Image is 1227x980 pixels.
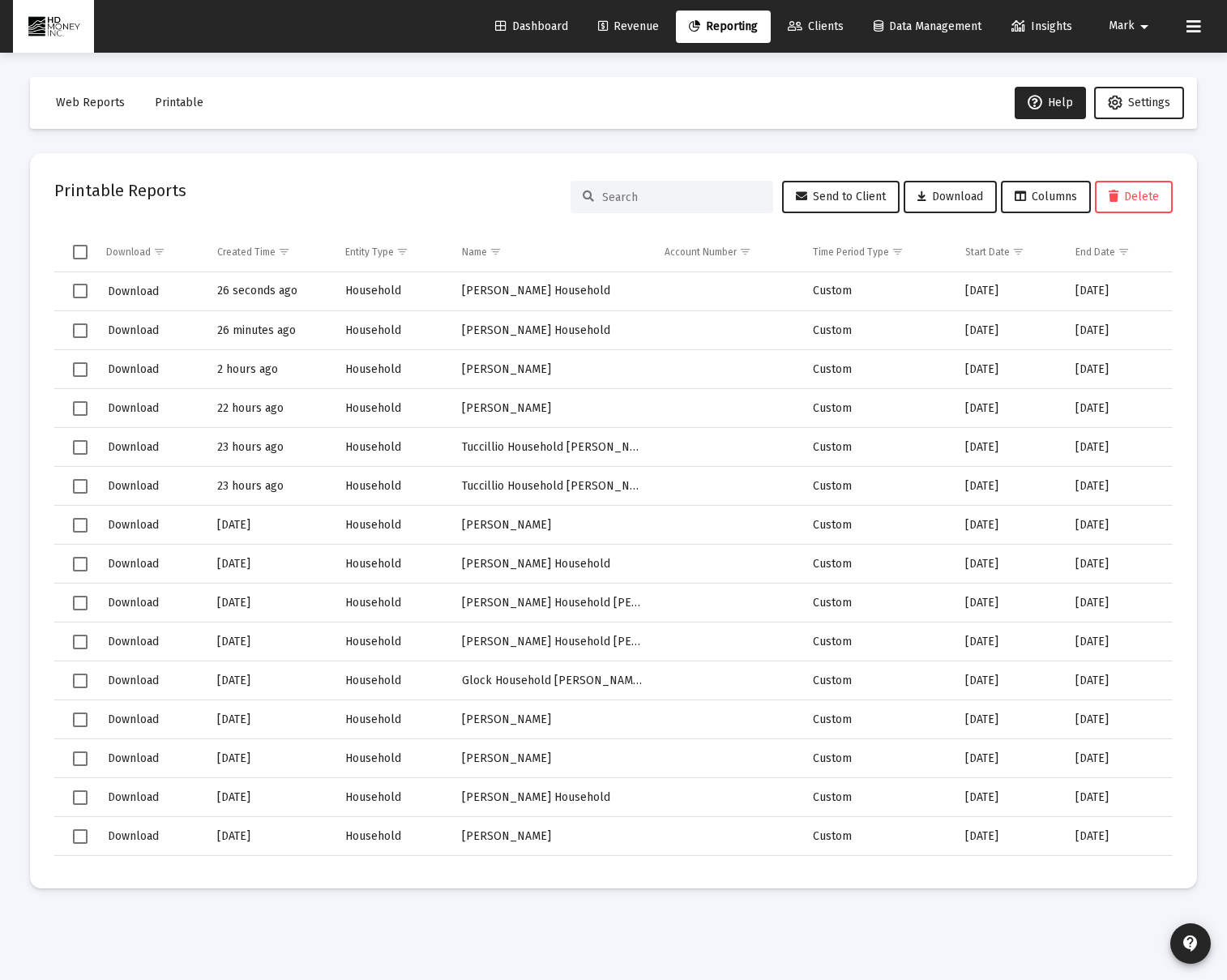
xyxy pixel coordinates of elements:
[108,790,159,804] span: Download
[396,246,408,258] span: Show filter options for column 'Entity Type'
[802,817,954,856] td: Custom
[1135,11,1154,43] mat-icon: arrow_drop_down
[451,661,653,700] td: Glock Household [PERSON_NAME] and [PERSON_NAME]
[1064,778,1173,817] td: [DATE]
[917,190,983,203] span: Download
[1064,350,1173,389] td: [DATE]
[334,467,451,506] td: Household
[106,552,160,576] button: Download
[874,19,981,33] span: Data Management
[861,11,994,43] a: Data Management
[1118,246,1130,258] span: Show filter options for column 'End Date'
[1089,10,1174,42] button: Mark
[54,233,1173,864] div: Data grid
[802,739,954,778] td: Custom
[108,323,159,337] span: Download
[334,233,451,272] td: Column Entity Type
[451,233,653,272] td: Column Name
[334,428,451,467] td: Household
[1064,545,1173,584] td: [DATE]
[106,435,160,459] button: Download
[73,362,88,377] div: Select row
[802,311,954,350] td: Custom
[1109,19,1135,33] span: Mark
[73,479,88,494] div: Select row
[206,623,335,661] td: [DATE]
[73,284,88,298] div: Select row
[451,428,653,467] td: Tuccillio Household [PERSON_NAME] [PERSON_NAME]
[802,856,954,895] td: Custom
[954,739,1065,778] td: [DATE]
[73,440,88,455] div: Select row
[1064,428,1173,467] td: [DATE]
[206,817,335,856] td: [DATE]
[108,713,159,726] span: Download
[345,246,394,259] div: Entity Type
[334,817,451,856] td: Household
[108,285,159,298] span: Download
[1064,272,1173,311] td: [DATE]
[334,389,451,428] td: Household
[598,19,659,33] span: Revenue
[451,778,653,817] td: [PERSON_NAME] Household
[73,751,88,766] div: Select row
[206,311,335,350] td: 26 minutes ago
[334,350,451,389] td: Household
[73,518,88,533] div: Select row
[1001,181,1091,213] button: Columns
[1012,246,1024,258] span: Show filter options for column 'Start Date'
[1015,190,1077,203] span: Columns
[73,790,88,805] div: Select row
[155,96,203,109] span: Printable
[451,700,653,739] td: [PERSON_NAME]
[954,817,1065,856] td: [DATE]
[206,661,335,700] td: [DATE]
[54,178,186,203] h2: Printable Reports
[73,829,88,844] div: Select row
[676,11,771,43] a: Reporting
[334,700,451,739] td: Household
[462,246,487,259] div: Name
[954,661,1065,700] td: [DATE]
[108,596,159,610] span: Download
[73,401,88,416] div: Select row
[954,428,1065,467] td: [DATE]
[1064,739,1173,778] td: [DATE]
[206,506,335,545] td: [DATE]
[108,401,159,415] span: Download
[108,829,159,843] span: Download
[108,518,159,532] span: Download
[108,751,159,765] span: Download
[334,545,451,584] td: Household
[998,11,1085,43] a: Insights
[585,11,672,43] a: Revenue
[775,11,857,43] a: Clients
[106,396,160,420] button: Download
[334,623,451,661] td: Household
[73,596,88,610] div: Select row
[954,584,1065,623] td: [DATE]
[802,506,954,545] td: Custom
[106,591,160,614] button: Download
[334,856,451,895] td: Household
[206,545,335,584] td: [DATE]
[73,245,88,259] div: Select all
[788,19,844,33] span: Clients
[43,87,138,119] button: Web Reports
[73,323,88,338] div: Select row
[1181,934,1200,953] mat-icon: contact_support
[689,19,758,33] span: Reporting
[334,311,451,350] td: Household
[954,389,1065,428] td: [DATE]
[802,584,954,623] td: Custom
[334,506,451,545] td: Household
[802,545,954,584] td: Custom
[206,428,335,467] td: 23 hours ago
[1064,506,1173,545] td: [DATE]
[1094,87,1184,119] button: Settings
[451,272,653,311] td: [PERSON_NAME] Household
[653,233,802,272] td: Column Account Number
[73,635,88,649] div: Select row
[106,357,160,381] button: Download
[954,233,1065,272] td: Column Start Date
